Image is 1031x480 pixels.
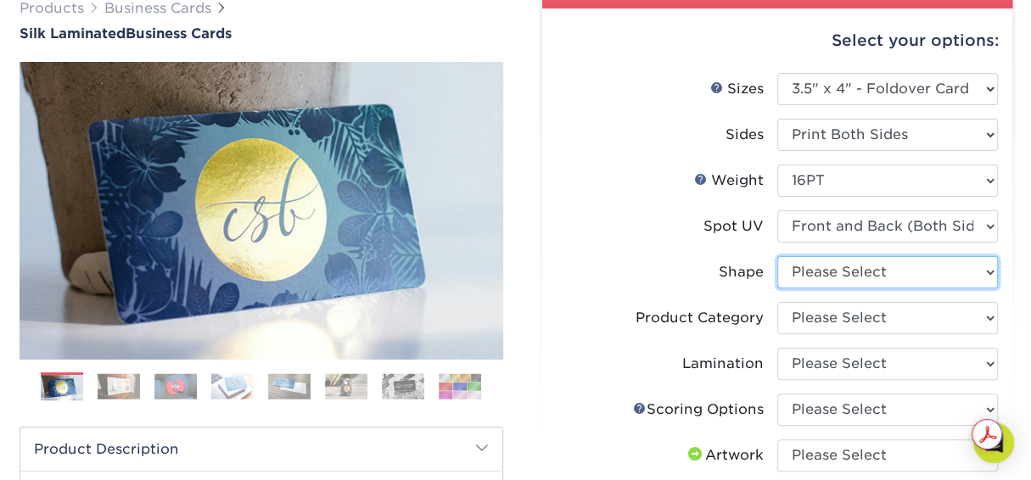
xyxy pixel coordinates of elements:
div: Product Category [636,308,764,328]
img: Business Cards 08 [439,373,481,399]
div: Select your options: [556,8,999,73]
img: Business Cards 06 [325,373,367,399]
div: Lamination [682,354,764,374]
div: Spot UV [703,216,764,237]
div: Sides [726,125,764,145]
a: Silk LaminatedBusiness Cards [20,25,503,42]
div: Artwork [685,445,764,466]
div: Weight [694,170,764,191]
div: Shape [719,262,764,282]
img: Business Cards 02 [98,373,140,399]
div: Sizes [710,79,764,99]
img: Business Cards 07 [382,373,424,399]
iframe: Google Customer Reviews [4,428,144,474]
h1: Business Cards [20,25,503,42]
div: Scoring Options [633,399,764,420]
img: Business Cards 01 [41,366,83,409]
span: Silk Laminated [20,25,126,42]
h2: Product Description [20,427,502,471]
img: Business Cards 03 [154,373,197,399]
img: Business Cards 04 [211,373,254,399]
img: Business Cards 05 [268,373,311,399]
